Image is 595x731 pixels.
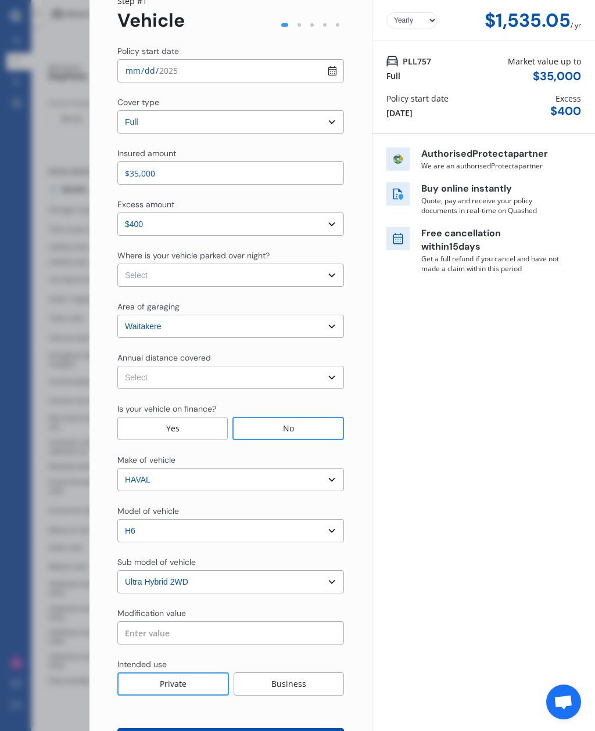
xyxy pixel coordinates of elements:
img: buy online icon [386,182,410,206]
p: Buy online instantly [421,182,561,196]
div: Excess amount [117,199,174,210]
div: Intended use [117,658,167,670]
div: Modification value [117,607,186,619]
p: Quote, pay and receive your policy documents in real-time on Quashed [421,196,561,215]
div: Business [234,672,344,696]
img: insurer icon [386,147,410,171]
div: Where is your vehicle parked over night? [117,250,270,261]
p: Free cancellation within 15 days [421,227,561,254]
input: Enter value [117,621,344,644]
div: Vehicle [117,10,185,31]
img: free cancel icon [386,227,410,250]
p: We are an authorised Protecta partner [421,161,561,171]
input: dd / mm / yyyy [117,59,344,82]
div: Private [117,672,229,696]
div: Annual distance covered [117,352,211,363]
div: $ 400 [550,105,581,118]
div: / yr [571,10,581,31]
p: Get a full refund if you cancel and have not made a claim within this period [421,254,561,273]
div: Full [386,70,400,82]
div: Market value up to [508,55,581,67]
div: Excess [555,92,581,105]
div: [DATE] [386,107,413,119]
p: Authorised Protecta partner [421,147,561,161]
input: Enter insured amount [117,161,344,185]
div: $1,535.05 [485,10,571,31]
a: Open chat [546,685,581,719]
div: $ 35,000 [533,70,581,83]
div: Yes [117,417,228,440]
div: Area of garaging [117,301,180,312]
div: Cover type [117,96,159,108]
div: Insured amount [117,147,176,159]
div: Model of vehicle [117,505,179,517]
div: Policy start date [117,45,179,57]
div: Sub model of vehicle [117,556,196,568]
div: Is your vehicle on finance? [117,403,216,415]
div: No [232,417,344,440]
div: Make of vehicle [117,454,175,466]
span: PLL757 [403,55,431,67]
div: Policy start date [386,92,449,105]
